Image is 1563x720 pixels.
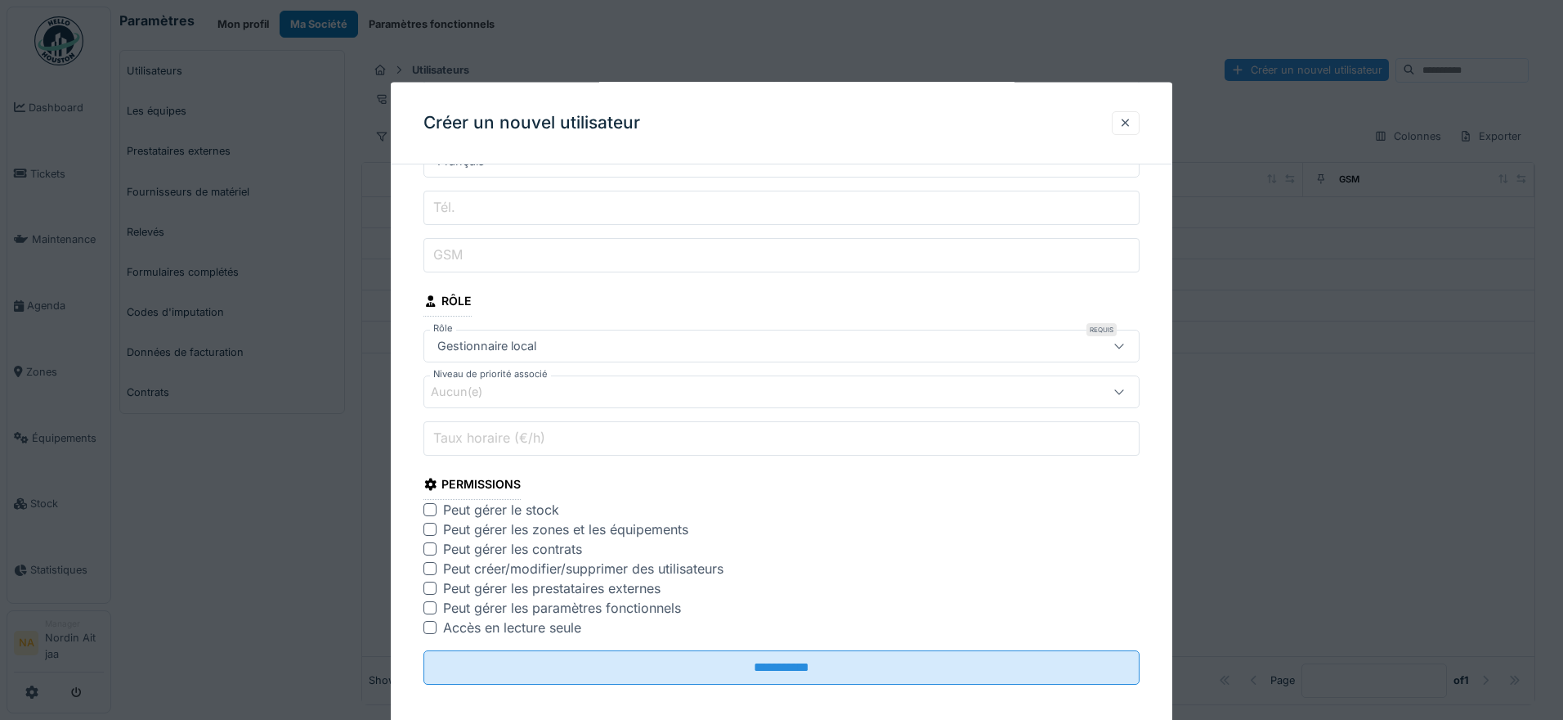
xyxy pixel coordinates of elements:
div: Peut gérer les zones et les équipements [443,520,688,539]
div: Requis [1086,323,1117,336]
label: Tél. [430,197,459,217]
label: GSM [430,245,466,264]
div: Peut créer/modifier/supprimer des utilisateurs [443,559,723,578]
div: Permissions [423,472,521,500]
div: Accès en lecture seule [443,618,581,637]
label: Niveau de priorité associé [430,367,551,381]
div: Peut gérer les prestataires externes [443,578,661,598]
div: Peut gérer les contrats [443,539,582,559]
div: Rôle [423,289,472,317]
label: Rôle [430,322,456,335]
div: Peut gérer les paramètres fonctionnels [443,598,681,618]
div: Peut gérer le stock [443,500,559,520]
div: Gestionnaire local [431,337,543,355]
h3: Créer un nouvel utilisateur [423,113,640,133]
div: Aucun(e) [431,383,505,401]
label: Taux horaire (€/h) [430,428,549,448]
